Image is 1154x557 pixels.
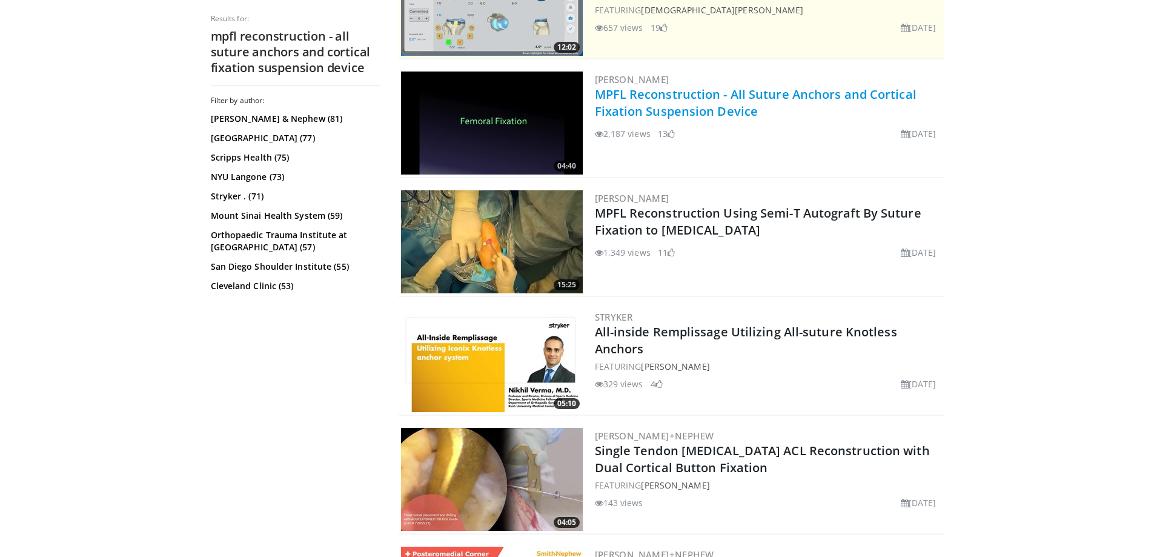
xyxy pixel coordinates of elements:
div: FEATURING [595,360,941,373]
a: 15:25 [401,190,583,293]
li: 13 [658,127,675,140]
h3: Filter by author: [211,96,380,105]
li: 1,349 views [595,246,651,259]
span: 12:02 [554,42,580,53]
a: MPFL Reconstruction Using Semi-T Autograft By Suture Fixation to [MEDICAL_DATA] [595,205,921,238]
a: All-inside Remplissage Utilizing All-suture Knotless Anchors [595,324,897,357]
span: 04:05 [554,517,580,528]
span: 05:10 [554,398,580,409]
a: 04:40 [401,72,583,175]
li: [DATE] [901,378,937,390]
div: FEATURING [595,4,941,16]
a: Mount Sinai Health System (59) [211,210,377,222]
a: 05:10 [401,309,583,412]
div: FEATURING [595,479,941,492]
a: [GEOGRAPHIC_DATA] (77) [211,132,377,144]
a: MPFL Reconstruction - All Suture Anchors and Cortical Fixation Suspension Device [595,86,917,119]
a: [DEMOGRAPHIC_DATA][PERSON_NAME] [641,4,803,16]
li: 143 views [595,496,643,509]
li: 329 views [595,378,643,390]
a: [PERSON_NAME] [641,479,709,491]
a: Scripps Health (75) [211,152,377,164]
p: Results for: [211,14,380,24]
a: [PERSON_NAME]+Nephew [595,430,714,442]
a: Stryker [595,311,633,323]
a: [PERSON_NAME] [595,192,669,204]
a: San Diego Shoulder Institute (55) [211,261,377,273]
a: [PERSON_NAME] & Nephew (81) [211,113,377,125]
img: 33941cd6-6fcb-4e64-b8b4-828558d2faf3.300x170_q85_crop-smart_upscale.jpg [401,190,583,293]
h2: mpfl reconstruction - all suture anchors and cortical fixation suspension device [211,28,380,76]
span: 15:25 [554,279,580,290]
a: Single Tendon [MEDICAL_DATA] ACL Reconstruction with Dual Cortical Button Fixation [595,442,930,476]
img: 47fc3831-2644-4472-a478-590317fb5c48.300x170_q85_crop-smart_upscale.jpg [401,428,583,531]
a: [PERSON_NAME] [641,361,709,372]
li: [DATE] [901,21,937,34]
li: 19 [651,21,668,34]
a: Orthopaedic Trauma Institute at [GEOGRAPHIC_DATA] (57) [211,229,377,253]
a: [PERSON_NAME] [595,73,669,85]
li: [DATE] [901,496,937,509]
img: E-HI8y-Omg85H4KX4xMDoxOjA4MTsiGN.300x170_q85_crop-smart_upscale.jpg [401,72,583,175]
a: Stryker . (71) [211,190,377,202]
li: 11 [658,246,675,259]
li: [DATE] [901,246,937,259]
li: 4 [651,378,663,390]
a: 04:05 [401,428,583,531]
li: [DATE] [901,127,937,140]
span: 04:40 [554,161,580,172]
img: 0dbaa052-54c8-49be-8279-c70a6c51c0f9.300x170_q85_crop-smart_upscale.jpg [401,309,583,412]
li: 657 views [595,21,643,34]
li: 2,187 views [595,127,651,140]
a: NYU Langone (73) [211,171,377,183]
a: Cleveland Clinic (53) [211,280,377,292]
